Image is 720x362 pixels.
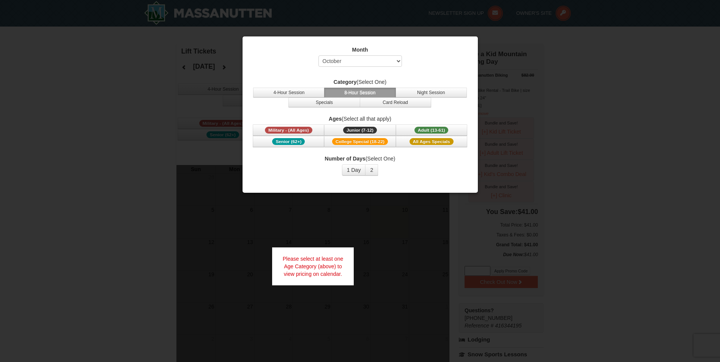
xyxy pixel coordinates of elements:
[332,138,388,145] span: College Special (18-22)
[252,115,468,123] label: (Select all that apply)
[414,127,449,134] span: Adult (13-61)
[324,124,395,136] button: Junior (7-12)
[410,138,454,145] span: All Ages Specials
[253,136,324,147] button: Senior (62+)
[396,136,467,147] button: All Ages Specials
[324,88,395,98] button: 8-Hour Session
[396,124,467,136] button: Adult (13-61)
[343,127,377,134] span: Junior (7-12)
[329,116,342,122] strong: Ages
[252,78,468,86] label: (Select One)
[265,127,312,134] span: Military - (All Ages)
[272,247,354,285] div: Please select at least one Age Category (above) to view pricing on calendar.
[324,136,395,147] button: College Special (18-22)
[360,98,431,107] button: Card Reload
[334,79,357,85] strong: Category
[325,156,366,162] strong: Number of Days
[272,138,305,145] span: Senior (62+)
[395,88,467,98] button: Night Session
[365,164,378,176] button: 2
[342,164,366,176] button: 1 Day
[253,124,324,136] button: Military - (All Ages)
[352,47,368,53] strong: Month
[253,88,325,98] button: 4-Hour Session
[288,98,360,107] button: Specials
[252,155,468,162] label: (Select One)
